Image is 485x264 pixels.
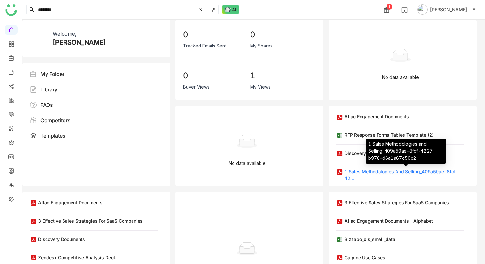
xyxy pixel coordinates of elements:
[53,30,76,38] div: Welcome,
[183,71,188,81] div: 0
[416,4,477,15] button: [PERSON_NAME]
[38,254,116,261] div: Zendesk Competitive Analysis Deck
[345,150,391,157] div: Discovery Documents
[382,74,419,81] p: No data available
[5,4,17,16] img: logo
[38,199,103,206] div: Aflac Engagement Documents
[345,132,434,138] div: RFP Response Forms Tables Template (2)
[38,217,143,224] div: 3 Effective Sales Strategies for SaaS Companies
[345,254,385,261] div: Calpine Use Cases
[345,199,449,206] div: 3 Effective Sales Strategies for SaaS Companies
[345,217,433,224] div: Aflac Engagement Documents _ Alphabet
[40,86,57,93] div: Library
[40,116,71,124] div: Competitors
[53,38,106,47] div: [PERSON_NAME]
[30,30,47,47] img: 61307121755ca5673e314e4d
[229,160,266,167] p: No data available
[430,6,467,13] span: [PERSON_NAME]
[183,30,188,40] div: 0
[401,7,408,13] img: help.svg
[38,236,85,243] div: Discovery Documents
[345,236,395,243] div: Bizzabo_xls_small_data
[250,42,273,49] div: My Shares
[40,132,65,140] div: Templates
[417,4,428,15] img: avatar
[345,113,409,120] div: Aflac Engagement Documents
[366,139,446,164] div: 1 Sales Methodologies and Selling_409a59ae-8fcf-4227-b978-d6a1a87d50c2
[222,5,239,14] img: ask-buddy-normal.svg
[183,83,210,90] div: Buyer Views
[250,83,271,90] div: My Views
[250,30,255,40] div: 0
[345,168,464,182] div: 1 Sales Methodologies and Selling_409a59ae-8fcf-42...
[183,42,226,49] div: Tracked Emails Sent
[387,4,392,10] div: 1
[40,70,64,78] div: My Folder
[250,71,255,81] div: 1
[40,101,53,109] div: FAQs
[211,7,216,13] img: search-type.svg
